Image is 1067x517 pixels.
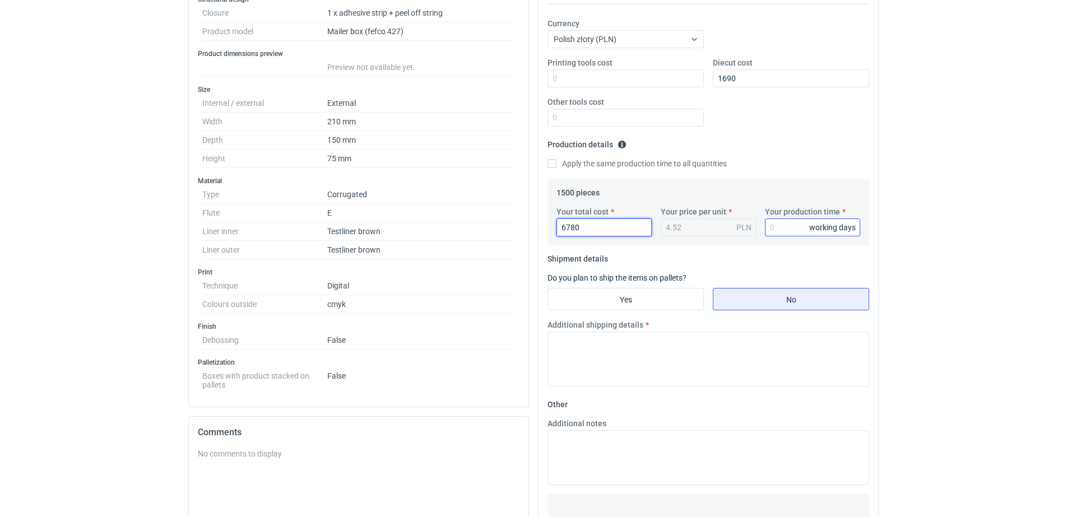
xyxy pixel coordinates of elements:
dd: 150 mm [327,131,515,150]
input: 0 [765,218,860,236]
label: Additional notes [548,418,606,429]
h3: Print [198,268,519,277]
h3: Size [198,85,519,94]
dt: Flute [202,204,327,222]
div: No comments to display [198,448,519,459]
dt: Boxes with product stacked on pallets [202,367,327,389]
label: Your production time [765,206,840,217]
dt: Liner inner [202,222,327,241]
label: Additional shipping details [548,319,643,330]
legend: 1500 pieces [556,184,600,197]
label: Currency [548,18,579,29]
dt: Colours outside [202,295,327,314]
legend: Production details [548,136,627,149]
div: working days [809,222,856,233]
label: Do you plan to ship the items on pallets? [548,273,686,282]
div: PLN [736,222,751,233]
input: 0 [548,69,704,87]
dd: 75 mm [327,150,515,168]
label: Diecut cost [713,57,753,68]
dd: Testliner brown [327,241,515,259]
dt: Height [202,150,327,168]
dt: Product model [202,22,327,41]
input: 0 [556,218,652,236]
legend: Shipment details [548,250,608,263]
label: Yes [548,288,704,310]
dt: Technique [202,277,327,295]
label: Apply the same production time to all quantities [548,158,727,169]
dd: External [327,94,515,113]
dd: Digital [327,277,515,295]
dd: cmyk [327,295,515,314]
dt: Closure [202,4,327,22]
input: 0 [548,109,704,127]
h2: Comments [198,426,519,439]
dd: E [327,204,515,222]
dt: Liner outer [202,241,327,259]
dd: Testliner brown [327,222,515,241]
label: Your total cost [556,206,609,217]
dt: Depth [202,131,327,150]
dd: 210 mm [327,113,515,131]
dd: 1 x adhesive strip + peel off string [327,4,515,22]
label: Printing tools cost [548,57,613,68]
span: Preview not available yet. [327,63,415,72]
input: 0 [713,69,869,87]
legend: Other [548,395,568,409]
dd: False [327,331,515,350]
dt: Debossing [202,331,327,350]
dd: False [327,367,515,389]
h3: Finish [198,322,519,331]
dd: Corrugated [327,185,515,204]
dt: Width [202,113,327,131]
h3: Palletization [198,358,519,367]
dd: Mailer box (fefco 427) [327,22,515,41]
span: Polish złoty (PLN) [554,35,616,44]
label: Your price per unit [661,206,726,217]
label: Other tools cost [548,96,604,108]
label: No [713,288,869,310]
h3: Product dimensions preview [198,49,519,58]
dt: Internal / external [202,94,327,113]
dt: Type [202,185,327,204]
h3: Material [198,176,519,185]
